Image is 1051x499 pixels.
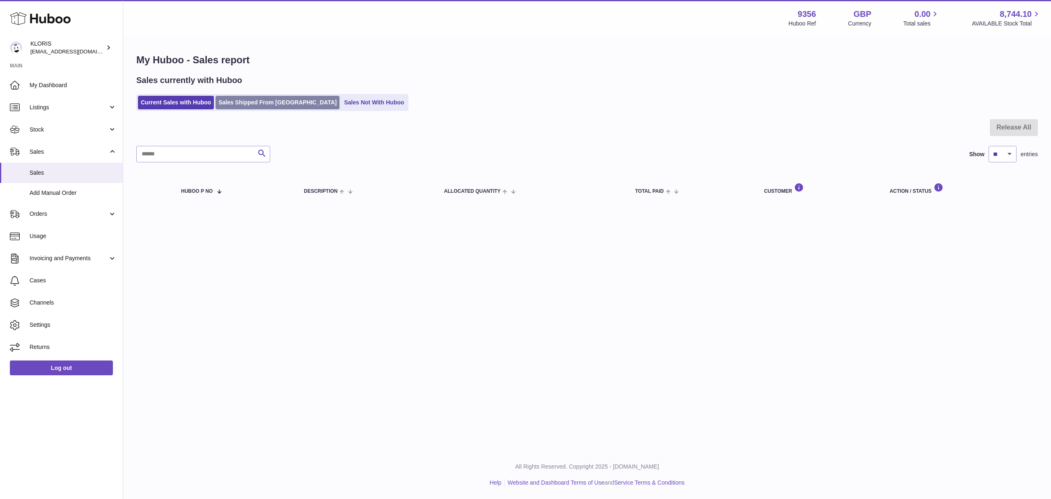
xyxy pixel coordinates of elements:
a: Log out [10,360,113,375]
span: Settings [30,321,117,329]
div: Currency [848,20,872,28]
span: Usage [30,232,117,240]
span: entries [1021,150,1038,158]
a: Service Terms & Conditions [614,479,685,486]
strong: GBP [854,9,871,20]
span: Description [304,189,337,194]
span: Huboo P no [181,189,213,194]
a: 8,744.10 AVAILABLE Stock Total [972,9,1041,28]
div: Action / Status [890,183,1030,194]
a: Sales Not With Huboo [341,96,407,109]
strong: 9356 [798,9,816,20]
span: Sales [30,148,108,156]
h1: My Huboo - Sales report [136,53,1038,67]
a: Website and Dashboard Terms of Use [507,479,604,486]
a: Help [490,479,502,486]
div: Customer [764,183,873,194]
a: Sales Shipped From [GEOGRAPHIC_DATA] [216,96,340,109]
span: Total paid [635,189,664,194]
span: 0.00 [915,9,931,20]
span: Channels [30,299,117,307]
span: ALLOCATED Quantity [444,189,501,194]
a: 0.00 Total sales [903,9,940,28]
p: All Rights Reserved. Copyright 2025 - [DOMAIN_NAME] [130,463,1044,471]
span: Returns [30,343,117,351]
div: KLORIS [30,40,104,55]
span: AVAILABLE Stock Total [972,20,1041,28]
span: Listings [30,104,108,111]
span: Add Manual Order [30,189,117,197]
span: Sales [30,169,117,177]
span: 8,744.10 [1000,9,1032,20]
span: Invoicing and Payments [30,254,108,262]
span: Cases [30,277,117,284]
span: Orders [30,210,108,218]
span: Stock [30,126,108,134]
a: Current Sales with Huboo [138,96,214,109]
span: Total sales [903,20,940,28]
div: Huboo Ref [789,20,816,28]
h2: Sales currently with Huboo [136,75,242,86]
li: and [505,479,684,487]
span: My Dashboard [30,81,117,89]
label: Show [969,150,984,158]
img: internalAdmin-9356@internal.huboo.com [10,42,22,54]
span: [EMAIL_ADDRESS][DOMAIN_NAME] [30,48,121,55]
